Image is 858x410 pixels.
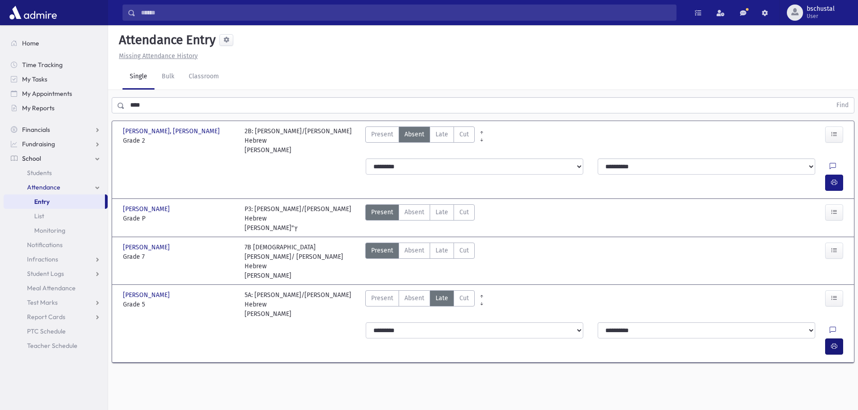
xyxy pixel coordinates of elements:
span: Test Marks [27,298,58,306]
span: bschustal [807,5,835,13]
span: My Tasks [22,75,47,83]
span: Present [371,293,393,303]
span: [PERSON_NAME] [123,204,172,214]
span: School [22,154,41,162]
a: My Appointments [4,86,108,101]
h5: Attendance Entry [115,32,216,48]
span: Present [371,207,393,217]
span: Infractions [27,255,58,263]
a: Home [4,36,108,50]
span: [PERSON_NAME] [123,290,172,300]
a: Entry [4,194,105,209]
a: Classroom [182,64,226,90]
div: 5A: [PERSON_NAME]/[PERSON_NAME] Hebrew [PERSON_NAME] [245,290,357,319]
a: My Tasks [4,72,108,86]
span: Present [371,130,393,139]
a: School [4,151,108,166]
a: Bulk [154,64,182,90]
a: List [4,209,108,223]
div: AttTypes [365,204,475,233]
span: [PERSON_NAME] [123,243,172,252]
a: Meal Attendance [4,281,108,295]
span: Time Tracking [22,61,63,69]
a: Report Cards [4,310,108,324]
a: My Reports [4,101,108,115]
div: 2B: [PERSON_NAME]/[PERSON_NAME] Hebrew [PERSON_NAME] [245,126,357,155]
img: AdmirePro [7,4,59,22]
span: Students [27,169,52,177]
a: Fundraising [4,137,108,151]
span: Financials [22,126,50,134]
span: Notifications [27,241,63,249]
span: PTC Schedule [27,327,66,335]
span: Absent [404,246,424,255]
span: Fundraising [22,140,55,148]
span: Entry [34,198,50,206]
a: Notifications [4,238,108,252]
span: Grade 7 [123,252,236,261]
a: Student Logs [4,266,108,281]
span: User [807,13,835,20]
span: Late [436,207,448,217]
div: AttTypes [365,126,475,155]
span: Meal Attendance [27,284,76,292]
span: Absent [404,207,424,217]
a: Teacher Schedule [4,338,108,353]
div: AttTypes [365,290,475,319]
span: Absent [404,293,424,303]
a: PTC Schedule [4,324,108,338]
span: Home [22,39,39,47]
span: Monitoring [34,226,65,234]
span: Attendance [27,183,60,191]
span: Present [371,246,393,255]
a: Monitoring [4,223,108,238]
button: Find [831,98,854,113]
span: List [34,212,44,220]
span: Absent [404,130,424,139]
span: Grade P [123,214,236,223]
a: Test Marks [4,295,108,310]
input: Search [136,5,676,21]
span: Late [436,130,448,139]
u: Missing Attendance History [119,52,198,60]
span: Cut [459,130,469,139]
span: My Appointments [22,90,72,98]
div: P3: [PERSON_NAME]/[PERSON_NAME] Hebrew [PERSON_NAME]"ץ [245,204,357,233]
a: Missing Attendance History [115,52,198,60]
span: Late [436,246,448,255]
div: 7B [DEMOGRAPHIC_DATA][PERSON_NAME]/ [PERSON_NAME] Hebrew [PERSON_NAME] [245,243,357,280]
span: Cut [459,246,469,255]
span: Late [436,293,448,303]
span: Report Cards [27,313,65,321]
span: Cut [459,293,469,303]
div: AttTypes [365,243,475,280]
a: Infractions [4,252,108,266]
span: Student Logs [27,270,64,278]
a: Students [4,166,108,180]
a: Financials [4,122,108,137]
a: Single [123,64,154,90]
span: [PERSON_NAME], [PERSON_NAME] [123,126,222,136]
span: Cut [459,207,469,217]
a: Time Tracking [4,58,108,72]
span: My Reports [22,104,54,112]
span: Grade 5 [123,300,236,309]
a: Attendance [4,180,108,194]
span: Teacher Schedule [27,342,77,350]
span: Grade 2 [123,136,236,145]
